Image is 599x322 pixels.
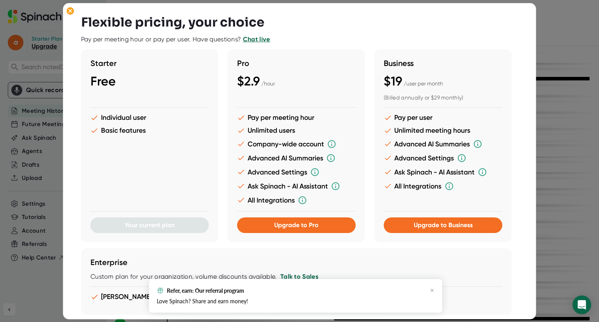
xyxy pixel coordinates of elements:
span: Upgrade to Pro [274,221,319,229]
h3: Flexible pricing, your choice [81,15,264,30]
button: Upgrade to Business [384,217,502,233]
li: [PERSON_NAME] SSO & SCIM [90,293,191,301]
span: Upgrade to Business [413,221,472,229]
li: All Integrations [237,196,356,205]
span: / user per month [404,80,443,87]
div: Open Intercom Messenger [572,295,591,314]
div: Custom plan for your organization, volume discounts available. [90,273,502,281]
span: Free [90,74,116,89]
li: Ask Spinach - AI Assistant [237,181,356,191]
h3: Starter [90,59,209,68]
li: Pay per meeting hour [237,114,356,122]
li: Individual user [90,114,209,122]
span: Your current plan [125,221,175,229]
li: Unlimited users [237,126,356,135]
li: Unlimited meeting hours [384,126,502,135]
li: Advanced AI Summaries [384,139,502,149]
span: $2.9 [237,74,260,89]
li: Advanced Settings [237,167,356,177]
button: Upgrade to Pro [237,217,356,233]
li: Advanced Settings [384,153,502,163]
li: Ask Spinach - AI Assistant [384,167,502,177]
button: Your current plan [90,217,209,233]
span: / hour [261,80,275,87]
li: Advanced AI Summaries [237,153,356,163]
li: Pay per user [384,114,502,122]
li: Basic features [90,126,209,135]
h3: Business [384,59,502,68]
a: Talk to Sales [280,273,318,280]
a: Chat live [243,36,270,43]
div: Pay per meeting hour or pay per user. Have questions? [81,36,270,43]
h3: Pro [237,59,356,68]
li: All Integrations [384,181,502,191]
span: $19 [384,74,402,89]
h3: Enterprise [90,258,502,267]
li: Company-wide account [237,139,356,149]
div: (Billed annually or $29 monthly) [384,94,502,101]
